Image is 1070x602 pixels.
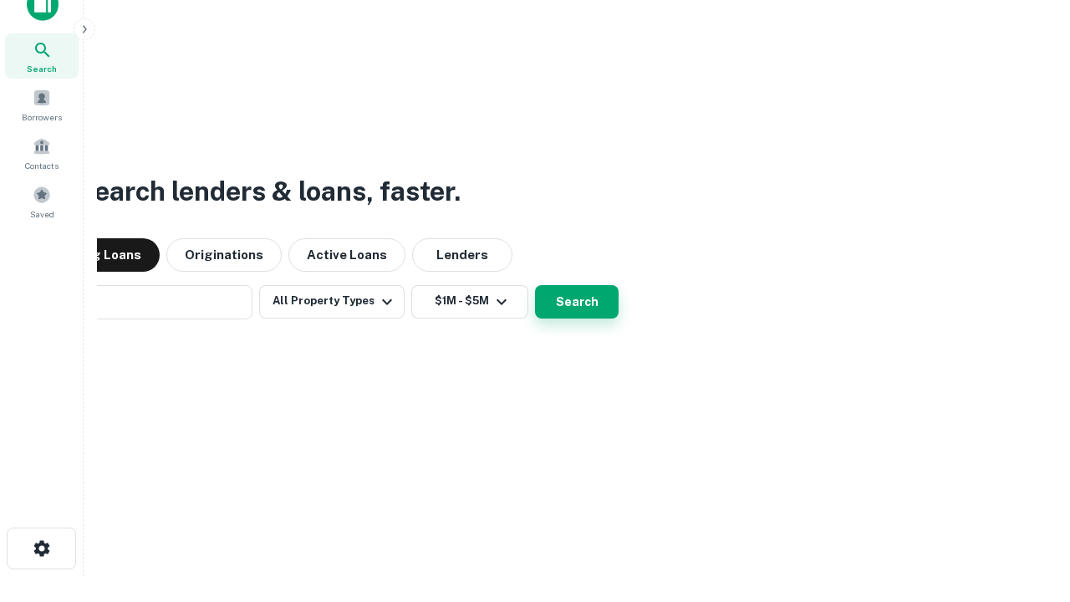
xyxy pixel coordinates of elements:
[5,33,79,79] a: Search
[288,238,405,272] button: Active Loans
[25,159,59,172] span: Contacts
[27,62,57,75] span: Search
[535,285,619,319] button: Search
[166,238,282,272] button: Originations
[411,285,528,319] button: $1M - $5M
[76,171,461,212] h3: Search lenders & loans, faster.
[22,110,62,124] span: Borrowers
[412,238,512,272] button: Lenders
[30,207,54,221] span: Saved
[5,130,79,176] a: Contacts
[5,179,79,224] a: Saved
[259,285,405,319] button: All Property Types
[5,82,79,127] a: Borrowers
[986,468,1070,548] iframe: Chat Widget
